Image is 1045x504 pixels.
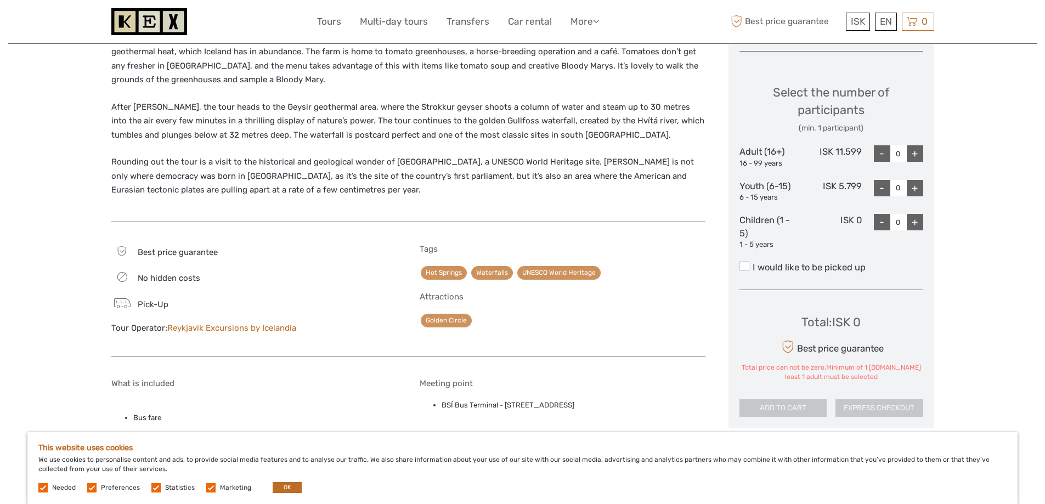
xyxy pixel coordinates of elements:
div: Youth (6-15) [739,180,801,203]
div: Children (1 - 5) [739,214,801,250]
span: Best price guarantee [138,247,218,257]
div: + [907,145,923,162]
div: + [907,214,923,230]
button: ADD TO CART [739,399,827,417]
h5: Meeting point [420,378,705,388]
div: Total price can not be zero.Minimum of 1 [DOMAIN_NAME] least 1 adult must be selected [739,363,923,382]
p: We're away right now. Please check back later! [15,19,124,28]
li: Bus fare [133,412,397,424]
div: Total : ISK 0 [801,314,861,331]
p: The tour kicks off with a visit to [GEOGRAPHIC_DATA], where guests learn how [DEMOGRAPHIC_DATA] g... [111,31,705,87]
div: - [874,180,890,196]
a: Multi-day tours [360,14,428,30]
div: Best price guarantee [778,337,883,356]
a: Waterfalls [471,266,513,280]
label: Statistics [165,483,195,492]
p: Rounding out the tour is a visit to the historical and geological wonder of [GEOGRAPHIC_DATA], a ... [111,155,705,197]
a: Tours [317,14,341,30]
label: Needed [52,483,76,492]
button: OK [273,482,302,493]
a: Reykjavik Excursions by Icelandia [167,323,296,333]
div: ISK 5.799 [800,180,862,203]
span: Best price guarantee [728,13,843,31]
h5: Tags [420,244,705,254]
div: ISK 11.599 [800,145,862,168]
button: Open LiveChat chat widget [126,17,139,30]
div: Adult (16+) [739,145,801,168]
div: Select the number of participants [739,84,923,134]
button: EXPRESS CHECKOUT [835,399,923,417]
a: Car rental [508,14,552,30]
span: Pick-Up [138,299,168,309]
div: + [907,180,923,196]
div: 16 - 99 years [739,158,801,169]
a: Transfers [447,14,489,30]
a: UNESCO World Heritage [517,266,601,280]
div: We use cookies to personalise content and ads, to provide social media features and to analyse ou... [27,432,1018,504]
div: 1 - 5 years [739,240,801,250]
label: I would like to be picked up [739,261,923,274]
h5: Attractions [420,292,705,302]
div: EN [875,13,897,31]
label: Marketing [220,483,251,492]
a: Golden Circle [421,314,472,327]
div: ISK 0 [800,214,862,250]
h5: What is included [111,378,397,388]
a: More [570,14,599,30]
li: BSÍ Bus Terminal - [STREET_ADDRESS] [442,399,705,411]
label: Preferences [101,483,140,492]
div: 6 - 15 years [739,192,801,203]
div: - [874,145,890,162]
span: 0 [920,16,929,27]
div: - [874,214,890,230]
h5: This website uses cookies [38,443,1007,452]
span: ISK [851,16,865,27]
img: 1261-44dab5bb-39f8-40da-b0c2-4d9fce00897c_logo_small.jpg [111,8,187,35]
span: No hidden costs [138,273,200,283]
div: (min. 1 participant) [739,123,923,134]
a: Hot Springs [421,266,467,280]
p: After [PERSON_NAME], the tour heads to the Geysir geothermal area, where the Strokkur geyser shoo... [111,100,705,143]
div: Tour Operator: [111,322,397,334]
